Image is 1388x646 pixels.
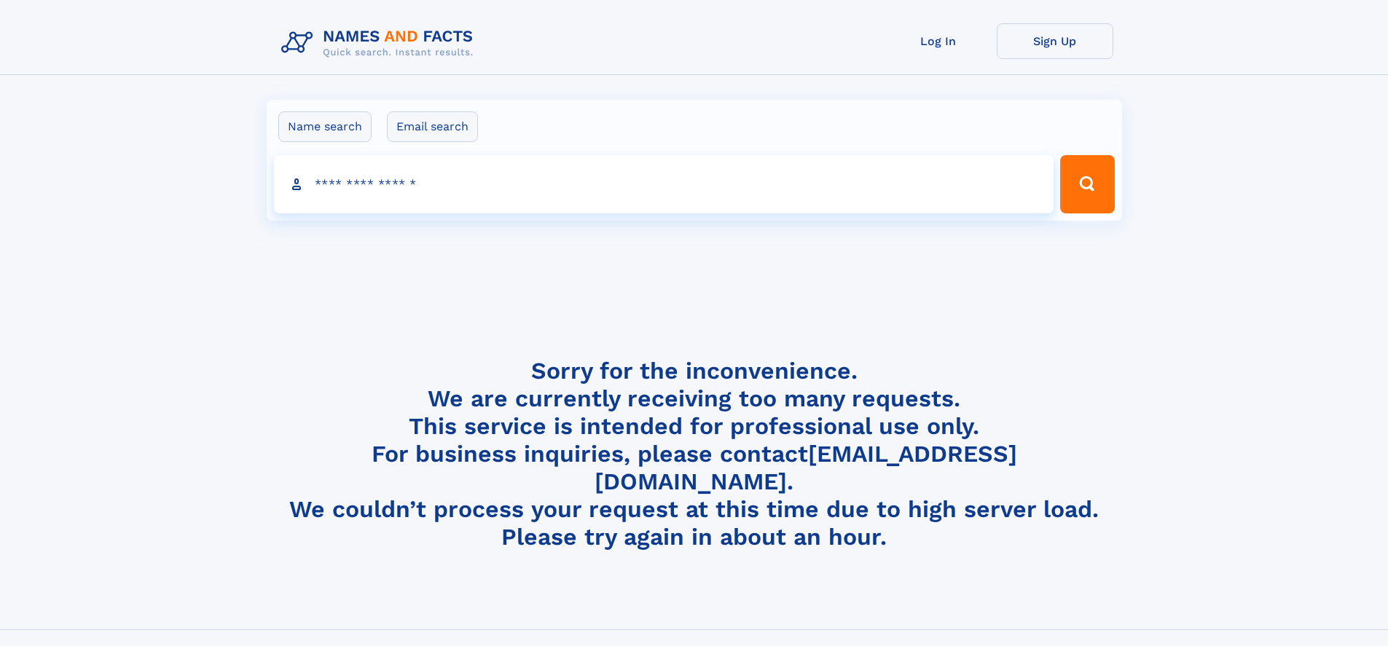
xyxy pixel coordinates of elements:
[1060,155,1114,213] button: Search Button
[595,440,1017,495] a: [EMAIL_ADDRESS][DOMAIN_NAME]
[997,23,1113,59] a: Sign Up
[880,23,997,59] a: Log In
[275,23,485,63] img: Logo Names and Facts
[387,111,478,142] label: Email search
[275,357,1113,551] h4: Sorry for the inconvenience. We are currently receiving too many requests. This service is intend...
[274,155,1054,213] input: search input
[278,111,372,142] label: Name search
